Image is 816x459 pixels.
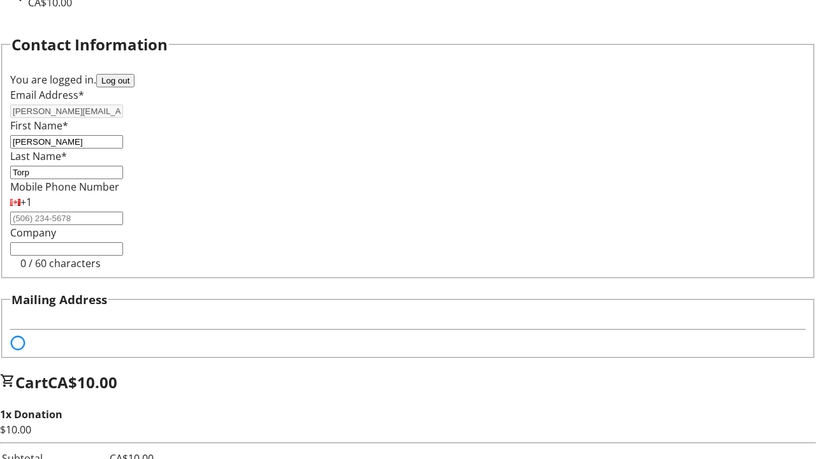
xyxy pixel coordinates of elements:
[10,119,68,133] label: First Name*
[96,74,135,87] button: Log out
[10,149,67,163] label: Last Name*
[11,291,107,309] h3: Mailing Address
[10,88,84,102] label: Email Address*
[10,72,806,87] div: You are logged in.
[10,180,119,194] label: Mobile Phone Number
[11,33,168,56] h2: Contact Information
[48,372,117,393] span: CA$10.00
[15,372,48,393] span: Cart
[10,226,56,240] label: Company
[20,256,101,270] tr-character-limit: 0 / 60 characters
[10,212,123,225] input: (506) 234-5678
